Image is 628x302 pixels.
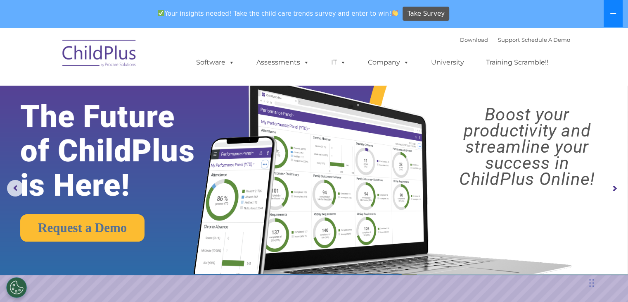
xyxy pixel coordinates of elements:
[460,36,570,43] font: |
[158,10,164,16] img: ✅
[20,99,221,202] rs-layer: The Future of ChildPlus is Here!
[360,54,417,71] a: Company
[403,7,449,21] a: Take Survey
[460,36,488,43] a: Download
[493,213,628,302] iframe: Chat Widget
[478,54,557,71] a: Training Scramble!!
[6,277,27,298] button: Cookies Settings
[58,34,141,75] img: ChildPlus by Procare Solutions
[188,54,243,71] a: Software
[392,10,398,16] img: 👏
[589,271,594,295] div: Drag
[20,214,145,242] a: Request a Demo
[115,89,150,95] span: Phone number
[498,36,520,43] a: Support
[323,54,354,71] a: IT
[248,54,318,71] a: Assessments
[154,5,402,22] span: Your insights needed! Take the child care trends survey and enter to win!
[521,36,570,43] a: Schedule A Demo
[423,54,472,71] a: University
[408,7,445,21] span: Take Survey
[115,55,140,61] span: Last name
[434,106,620,187] rs-layer: Boost your productivity and streamline your success in ChildPlus Online!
